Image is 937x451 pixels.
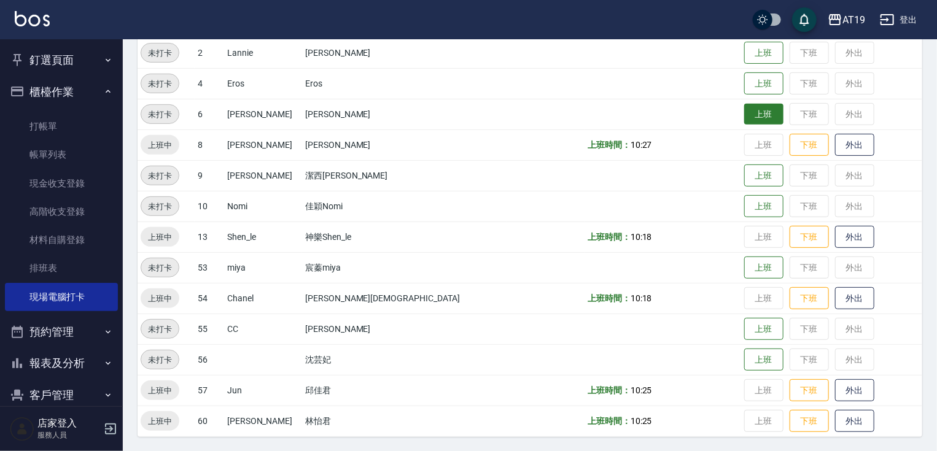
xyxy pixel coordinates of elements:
div: AT19 [842,12,865,28]
td: 6 [195,99,224,129]
b: 上班時間： [588,416,631,426]
button: 外出 [835,226,874,249]
td: [PERSON_NAME] [224,129,302,160]
button: 報表及分析 [5,347,118,379]
td: 10 [195,191,224,222]
td: [PERSON_NAME] [302,37,507,68]
a: 排班表 [5,254,118,282]
b: 上班時間： [588,232,631,242]
button: 登出 [875,9,922,31]
button: AT19 [823,7,870,33]
td: Jun [224,375,302,406]
td: [PERSON_NAME][DEMOGRAPHIC_DATA] [302,283,507,314]
span: 未打卡 [141,323,179,336]
td: 宸蓁miya [302,252,507,283]
td: miya [224,252,302,283]
h5: 店家登入 [37,417,100,430]
span: 10:27 [631,140,652,150]
img: Person [10,417,34,441]
td: 53 [195,252,224,283]
button: 上班 [744,164,783,187]
span: 未打卡 [141,47,179,60]
span: 未打卡 [141,200,179,213]
button: 上班 [744,349,783,371]
td: 55 [195,314,224,344]
button: save [792,7,817,32]
span: 未打卡 [141,261,179,274]
td: 林怡君 [302,406,507,436]
td: 60 [195,406,224,436]
span: 上班中 [141,139,179,152]
span: 10:25 [631,416,652,426]
span: 上班中 [141,292,179,305]
b: 上班時間： [588,140,631,150]
button: 客戶管理 [5,379,118,411]
span: 未打卡 [141,77,179,90]
button: 下班 [790,410,829,433]
span: 上班中 [141,415,179,428]
td: 神樂Shen_le [302,222,507,252]
button: 外出 [835,379,874,402]
span: 上班中 [141,231,179,244]
button: 預約管理 [5,316,118,348]
td: 佳穎Nomi [302,191,507,222]
td: 57 [195,375,224,406]
td: [PERSON_NAME] [302,129,507,160]
button: 上班 [744,104,783,125]
button: 上班 [744,318,783,341]
td: 潔西[PERSON_NAME] [302,160,507,191]
td: 56 [195,344,224,375]
td: [PERSON_NAME] [224,406,302,436]
a: 材料自購登錄 [5,226,118,254]
b: 上班時間： [588,293,631,303]
td: 13 [195,222,224,252]
a: 現場電腦打卡 [5,283,118,311]
td: 沈芸妃 [302,344,507,375]
a: 打帳單 [5,112,118,141]
td: 2 [195,37,224,68]
button: 上班 [744,42,783,64]
span: 未打卡 [141,169,179,182]
td: Eros [302,68,507,99]
button: 櫃檯作業 [5,76,118,108]
button: 下班 [790,226,829,249]
td: [PERSON_NAME] [302,99,507,129]
img: Logo [15,11,50,26]
span: 未打卡 [141,108,179,121]
td: Eros [224,68,302,99]
button: 外出 [835,410,874,433]
td: Nomi [224,191,302,222]
td: 邱佳君 [302,375,507,406]
button: 外出 [835,287,874,310]
a: 高階收支登錄 [5,198,118,226]
td: [PERSON_NAME] [224,160,302,191]
button: 上班 [744,256,783,279]
td: [PERSON_NAME] [302,314,507,344]
button: 釘選頁面 [5,44,118,76]
td: [PERSON_NAME] [224,99,302,129]
b: 上班時間： [588,385,631,395]
td: 8 [195,129,224,160]
a: 帳單列表 [5,141,118,169]
span: 上班中 [141,384,179,397]
button: 下班 [790,379,829,402]
td: Chanel [224,283,302,314]
td: Lannie [224,37,302,68]
button: 上班 [744,195,783,218]
td: Shen_le [224,222,302,252]
a: 現金收支登錄 [5,169,118,198]
td: CC [224,314,302,344]
button: 外出 [835,134,874,156]
button: 下班 [790,134,829,156]
button: 下班 [790,287,829,310]
span: 10:25 [631,385,652,395]
button: 上班 [744,72,783,95]
td: 4 [195,68,224,99]
span: 10:18 [631,232,652,242]
td: 54 [195,283,224,314]
p: 服務人員 [37,430,100,441]
span: 未打卡 [141,353,179,366]
span: 10:18 [631,293,652,303]
td: 9 [195,160,224,191]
